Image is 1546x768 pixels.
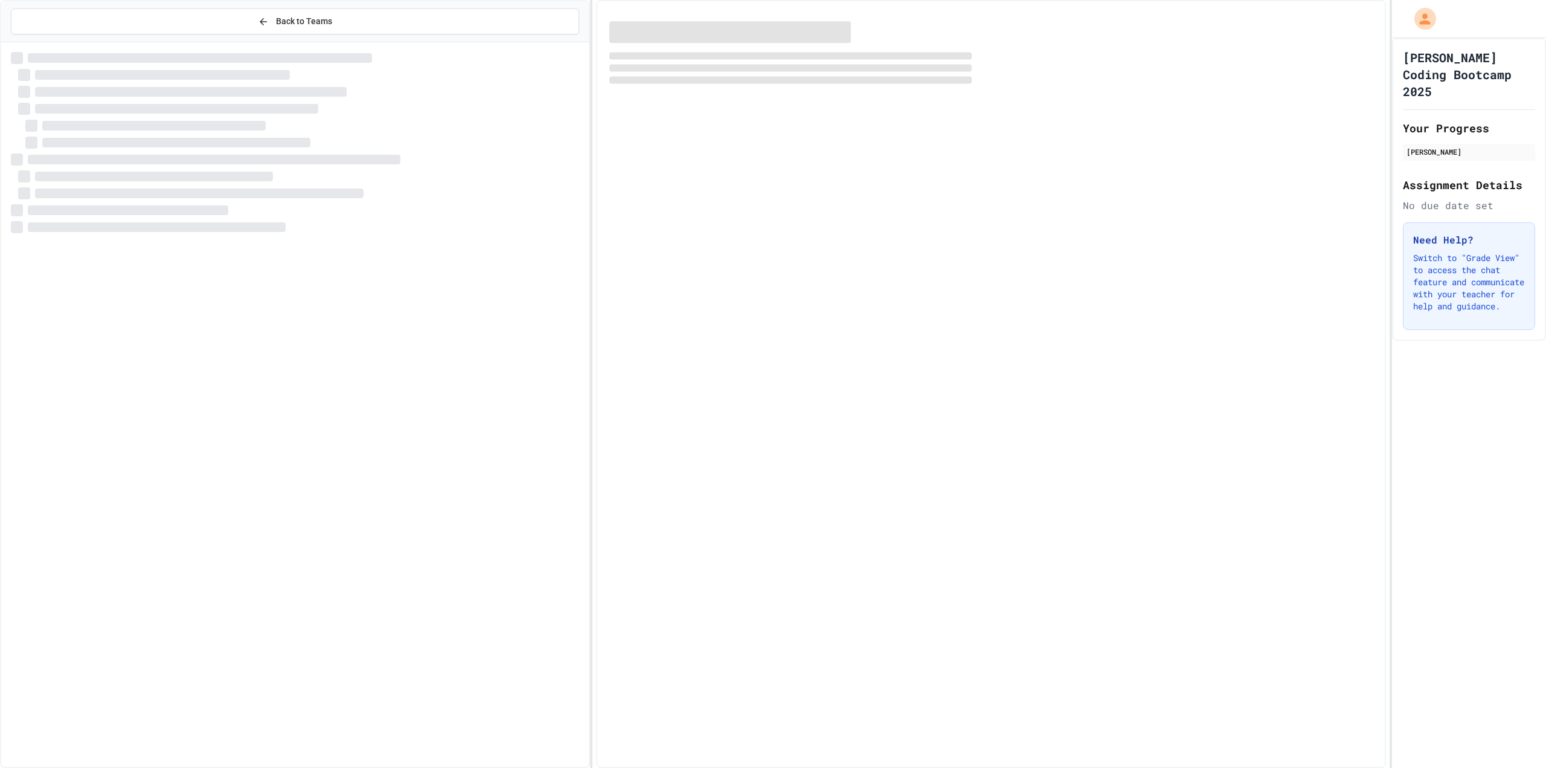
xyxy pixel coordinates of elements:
[1413,233,1525,247] h3: Need Help?
[1403,120,1535,137] h2: Your Progress
[1403,198,1535,213] div: No due date set
[1403,176,1535,193] h2: Assignment Details
[1406,146,1532,157] div: [PERSON_NAME]
[11,8,579,34] button: Back to Teams
[1403,49,1535,100] h1: [PERSON_NAME] Coding Bootcamp 2025
[276,15,332,28] span: Back to Teams
[1413,252,1525,312] p: Switch to "Grade View" to access the chat feature and communicate with your teacher for help and ...
[1402,5,1439,33] div: My Account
